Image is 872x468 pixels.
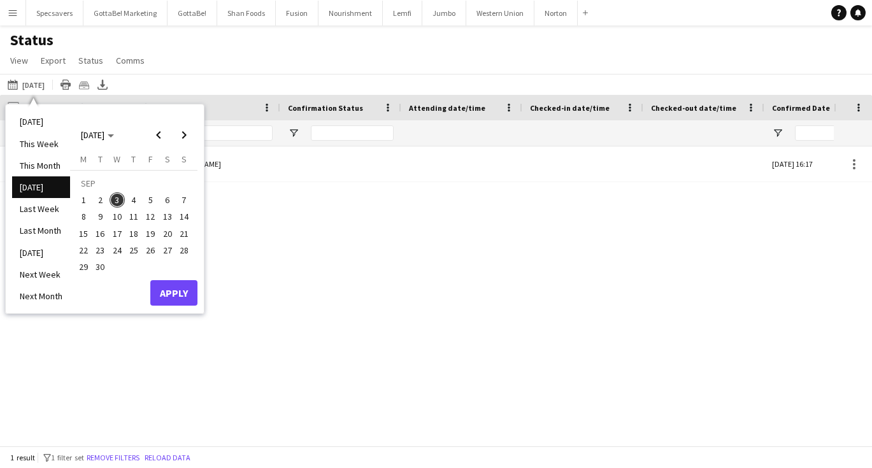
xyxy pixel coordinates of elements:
[75,259,92,275] button: 29-09-2025
[10,55,28,66] span: View
[159,192,175,208] button: 06-09-2025
[772,127,783,139] button: Open Filter Menu
[111,52,150,69] a: Comms
[125,192,142,208] button: 04-09-2025
[75,225,92,242] button: 15-09-2025
[58,77,73,92] app-action-btn: Print
[125,225,142,242] button: 18-09-2025
[80,153,87,165] span: M
[143,243,158,258] span: 26
[76,77,92,92] app-action-btn: Crew files as ZIP
[171,122,197,148] button: Next month
[92,225,108,242] button: 16-09-2025
[143,192,158,208] span: 5
[159,242,175,259] button: 27-09-2025
[26,1,83,25] button: Specsavers
[131,153,136,165] span: T
[12,176,70,198] li: [DATE]
[530,103,610,113] span: Checked-in date/time
[93,259,108,274] span: 30
[51,453,84,462] span: 1 filter set
[176,192,192,208] button: 07-09-2025
[92,242,108,259] button: 23-09-2025
[12,198,70,220] li: Last Week
[159,208,175,225] button: 13-09-2025
[165,153,170,165] span: S
[651,103,736,113] span: Checked-out date/time
[143,226,158,241] span: 19
[12,285,70,307] li: Next Month
[92,208,108,225] button: 09-09-2025
[75,175,192,192] td: SEP
[75,192,92,208] button: 01-09-2025
[84,451,142,465] button: Remove filters
[288,103,363,113] span: Confirmation Status
[409,103,485,113] span: Attending date/time
[12,111,70,132] li: [DATE]
[73,52,108,69] a: Status
[176,242,192,259] button: 28-09-2025
[75,208,92,225] button: 08-09-2025
[103,103,125,113] span: Photo
[176,225,192,242] button: 21-09-2025
[109,225,125,242] button: 17-09-2025
[126,243,141,258] span: 25
[160,192,175,208] span: 6
[217,1,276,25] button: Shan Foods
[93,209,108,225] span: 9
[159,225,175,242] button: 20-09-2025
[422,1,466,25] button: Jumbo
[76,209,91,225] span: 8
[772,103,830,113] span: Confirmed Date
[12,242,70,264] li: [DATE]
[142,451,193,465] button: Reload data
[12,220,70,241] li: Last Month
[116,55,145,66] span: Comms
[78,55,103,66] span: Status
[12,264,70,285] li: Next Week
[288,127,299,139] button: Open Filter Menu
[36,52,71,69] a: Export
[142,192,159,208] button: 05-09-2025
[160,243,175,258] span: 27
[5,77,47,92] button: [DATE]
[176,192,192,208] span: 7
[143,209,158,225] span: 12
[146,122,171,148] button: Previous month
[92,259,108,275] button: 30-09-2025
[142,225,159,242] button: 19-09-2025
[81,129,104,141] span: [DATE]
[534,1,578,25] button: Norton
[126,209,141,225] span: 11
[148,153,153,165] span: F
[190,125,273,141] input: Name Filter Input
[5,52,33,69] a: View
[176,243,192,258] span: 28
[109,242,125,259] button: 24-09-2025
[93,192,108,208] span: 2
[276,1,318,25] button: Fusion
[110,192,125,208] span: 3
[126,192,141,208] span: 4
[150,280,197,306] button: Apply
[125,242,142,259] button: 25-09-2025
[167,103,187,113] span: Name
[12,155,70,176] li: This Month
[176,208,192,225] button: 14-09-2025
[41,55,66,66] span: Export
[176,226,192,241] span: 21
[160,226,175,241] span: 20
[95,77,110,92] app-action-btn: Export XLSX
[83,1,168,25] button: GottaBe! Marketing
[109,192,125,208] button: 03-09-2025
[126,226,141,241] span: 18
[182,153,187,165] span: S
[318,1,383,25] button: Nourishment
[168,1,217,25] button: GottaBe!
[98,153,103,165] span: T
[383,1,422,25] button: Lemfi
[92,192,108,208] button: 02-09-2025
[110,243,125,258] span: 24
[764,146,854,181] div: [DATE] 16:17
[12,133,70,155] li: This Week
